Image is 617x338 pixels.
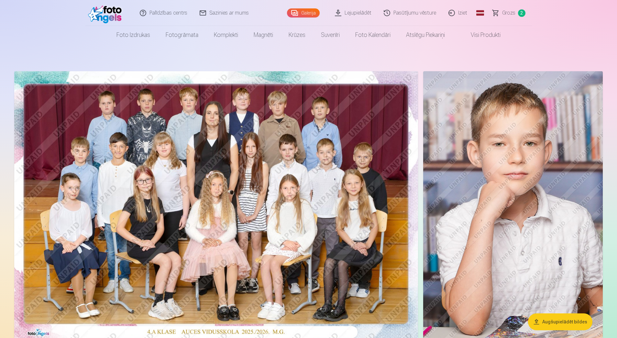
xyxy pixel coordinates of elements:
[109,26,158,44] a: Foto izdrukas
[281,26,313,44] a: Krūzes
[206,26,246,44] a: Komplekti
[398,26,453,44] a: Atslēgu piekariņi
[88,3,125,23] img: /fa1
[347,26,398,44] a: Foto kalendāri
[287,8,320,17] a: Galerija
[502,9,515,17] span: Grozs
[453,26,508,44] a: Visi produkti
[313,26,347,44] a: Suvenīri
[158,26,206,44] a: Fotogrāmata
[518,9,525,17] span: 2
[528,313,592,330] button: Augšupielādēt bildes
[246,26,281,44] a: Magnēti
